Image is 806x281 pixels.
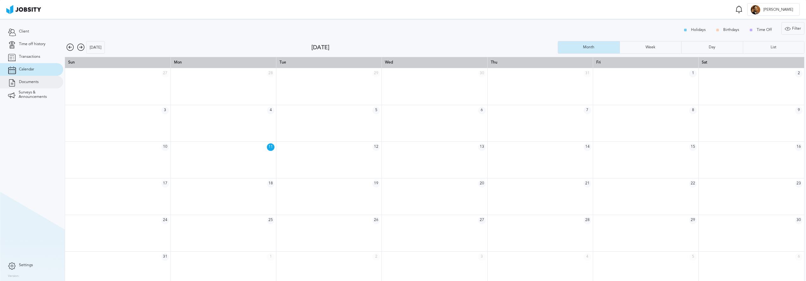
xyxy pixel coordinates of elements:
span: 21 [584,180,591,188]
span: 7 [584,107,591,114]
img: ab4bad089aa723f57921c736e9817d99.png [6,5,41,14]
label: Version: [8,274,20,278]
span: 3 [478,253,486,261]
button: Month [558,41,619,54]
span: 30 [478,70,486,77]
span: 29 [372,70,380,77]
div: List [767,45,779,50]
span: 3 [161,107,169,114]
span: 30 [795,217,803,224]
span: Wed [385,60,393,64]
span: 17 [161,180,169,188]
span: 5 [372,107,380,114]
span: 31 [161,253,169,261]
div: Filter [782,22,804,35]
span: 22 [689,180,697,188]
span: Fri [596,60,601,64]
span: 27 [161,70,169,77]
span: Transactions [19,55,40,59]
div: [DATE] [87,41,105,54]
span: 4 [584,253,591,261]
span: Documents [19,80,39,84]
span: 6 [795,253,803,261]
span: 10 [161,143,169,151]
span: 23 [795,180,803,188]
span: 20 [478,180,486,188]
span: 26 [372,217,380,224]
span: 1 [689,70,697,77]
span: 28 [584,217,591,224]
span: [PERSON_NAME] [760,8,796,12]
span: 31 [584,70,591,77]
span: Sun [68,60,75,64]
span: 11 [267,143,274,151]
div: Month [580,45,598,50]
div: Week [642,45,659,50]
span: 15 [689,143,697,151]
span: 9 [795,107,803,114]
span: Surveys & Announcements [19,90,55,99]
span: 18 [267,180,274,188]
span: 8 [689,107,697,114]
span: 2 [372,253,380,261]
div: Day [706,45,719,50]
div: L [751,5,760,15]
button: Week [620,41,681,54]
span: 12 [372,143,380,151]
span: 4 [267,107,274,114]
span: Calendar [19,67,34,72]
span: 1 [267,253,274,261]
span: Settings [19,263,33,267]
span: Mon [174,60,182,64]
span: 27 [478,217,486,224]
span: 14 [584,143,591,151]
div: [DATE] [311,44,558,51]
span: 19 [372,180,380,188]
span: 5 [689,253,697,261]
span: Thu [491,60,497,64]
button: List [743,41,804,54]
span: 25 [267,217,274,224]
span: 16 [795,143,803,151]
span: 24 [161,217,169,224]
span: Client [19,29,29,34]
button: L[PERSON_NAME] [747,3,800,16]
button: Filter [781,22,804,35]
span: Sat [702,60,707,64]
span: 29 [689,217,697,224]
span: 2 [795,70,803,77]
span: Time off history [19,42,45,46]
span: 6 [478,107,486,114]
span: Tue [280,60,286,64]
button: [DATE] [86,41,105,54]
span: 28 [267,70,274,77]
button: Day [681,41,743,54]
span: 13 [478,143,486,151]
